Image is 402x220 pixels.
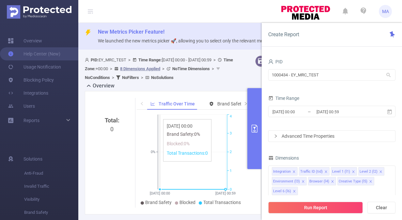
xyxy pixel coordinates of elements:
[339,177,367,186] div: Creative Type (l5)
[8,60,61,73] a: Usage Notification
[85,58,91,62] i: icon: user
[151,75,174,80] b: No Solutions
[268,155,299,161] span: Dimensions
[331,167,357,176] li: Level 1 (l1)
[269,131,395,142] div: icon: rightAdvanced Time Properties
[23,114,39,127] a: Reports
[273,187,291,196] div: Level 6 (l6)
[91,57,99,62] b: PID:
[23,152,42,165] span: Solutions
[98,29,164,35] span: New Metrics Picker Feature!
[7,5,71,19] img: Protected Media
[272,177,307,185] li: Environment (l3)
[140,102,144,105] i: icon: left
[268,59,283,64] span: PID
[85,75,110,80] b: No Conditions
[23,118,39,123] span: Reports
[8,86,48,100] a: Integrations
[293,190,296,194] i: icon: close
[179,200,195,205] span: Blocked
[268,31,299,38] span: Create Report
[352,170,355,174] i: icon: close
[299,167,330,176] li: Traffic ID (tid)
[272,187,298,195] li: Level 6 (l6)
[273,177,300,186] div: Environment (l3)
[382,5,389,18] span: MA
[230,131,232,135] tspan: 3
[122,75,139,80] b: No Filters
[24,193,78,206] span: Visibility
[24,180,78,193] span: Invalid Traffic
[24,206,78,219] span: Brand Safety
[203,200,241,205] span: Total Transactions
[268,96,299,101] span: Time Range
[244,102,248,105] i: icon: right
[268,59,273,64] i: icon: user
[360,167,378,176] div: Level 2 (l2)
[272,167,298,176] li: Integration
[159,101,195,106] span: Traffic Over Time
[230,169,232,173] tspan: 1
[24,167,78,180] span: Anti-Fraud
[211,57,218,62] span: >
[139,75,145,80] span: >
[98,38,377,43] span: We launched the new metrics picker 🚀, allowing you to select only the relevant metrics for your e...
[301,180,305,184] i: icon: close
[308,177,336,185] li: Browser (l4)
[110,75,116,80] span: >
[268,202,363,213] button: Run Report
[309,177,329,186] div: Browser (l4)
[210,66,216,71] span: >
[332,167,350,176] div: Level 1 (l1)
[379,170,382,174] i: icon: close
[93,82,115,90] h2: Overview
[358,167,384,176] li: Level 2 (l2)
[367,202,395,213] button: Clear
[215,191,236,196] tspan: [DATE] 00:59
[337,177,374,185] li: Creative Type (l5)
[8,73,54,86] a: Blocking Policy
[138,57,162,62] b: Time Range:
[273,167,291,176] div: Integration
[8,34,42,47] a: Overview
[85,29,91,36] i: icon: thunderbolt
[300,167,323,176] div: Traffic ID (tid)
[172,66,210,71] b: No Time Dimensions
[85,57,233,80] span: EY_MRC_TEST [DATE] 00:00 - [DATE] 00:59 +00:00
[272,107,325,116] input: Start date
[150,191,170,196] tspan: [DATE] 00:00
[120,66,160,71] u: 8 Dimensions Applied
[369,180,372,184] i: icon: close
[8,47,60,60] a: Help Center (New)
[230,150,232,154] tspan: 2
[331,180,334,184] i: icon: close
[108,66,114,71] span: >
[8,100,35,113] a: Users
[145,200,172,205] span: Brand Safety
[217,101,266,106] span: Brand Safety (Detected)
[160,66,166,71] span: >
[151,150,155,154] tspan: 0%
[316,107,369,116] input: End date
[292,170,296,174] i: icon: close
[105,117,119,124] b: Total:
[230,115,232,119] tspan: 4
[274,134,278,138] i: icon: right
[324,170,328,174] i: icon: close
[126,57,132,62] span: >
[230,187,232,192] tspan: 0
[150,102,155,106] i: icon: line-chart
